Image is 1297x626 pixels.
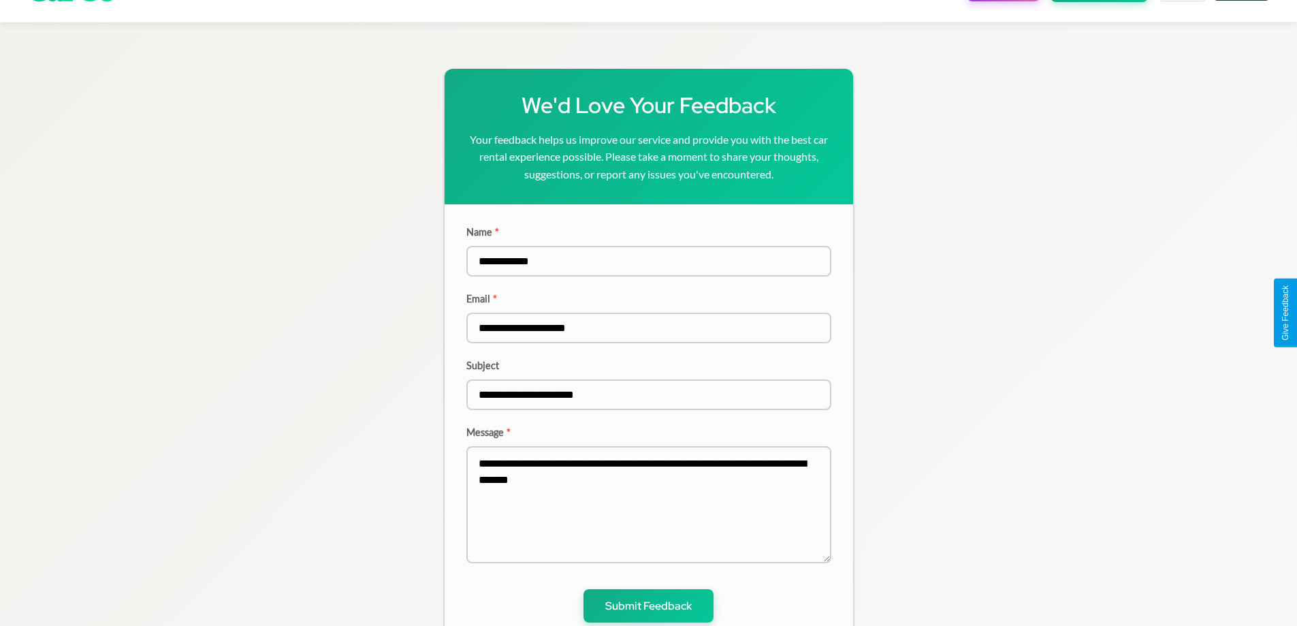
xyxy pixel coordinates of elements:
[466,426,831,438] label: Message
[466,293,831,304] label: Email
[466,131,831,183] p: Your feedback helps us improve our service and provide you with the best car rental experience po...
[583,589,714,623] button: Submit Feedback
[1281,285,1290,341] div: Give Feedback
[466,360,831,371] label: Subject
[466,226,831,238] label: Name
[466,91,831,120] h1: We'd Love Your Feedback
